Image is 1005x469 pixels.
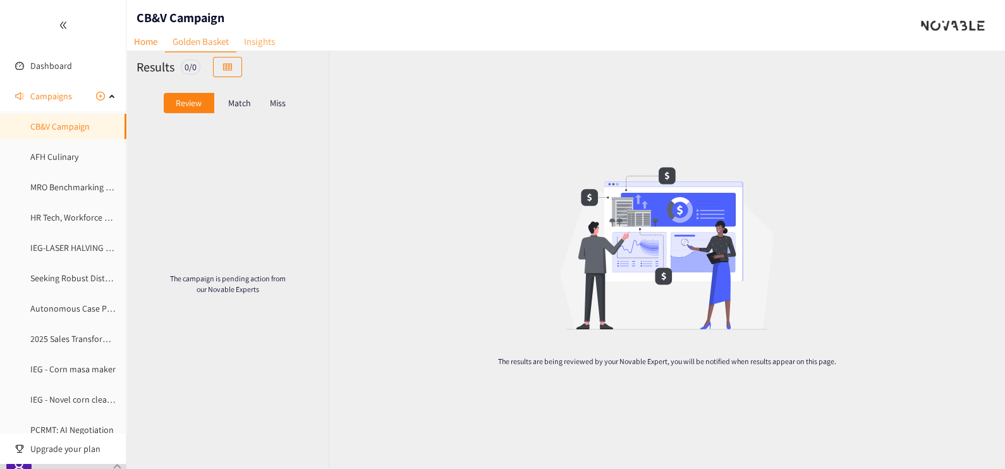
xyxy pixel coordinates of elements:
[137,58,174,76] h2: Results
[236,32,283,51] a: Insights
[30,363,116,375] a: IEG - Corn masa maker
[30,436,116,461] span: Upgrade your plan
[30,60,72,71] a: Dashboard
[30,424,114,435] a: PCRMT: AI Negotiation
[223,63,232,73] span: table
[213,57,242,77] button: table
[167,273,288,295] p: The campaign is pending action from our Novable Experts
[30,333,183,344] a: 2025 Sales Transformation - Gamification
[137,9,224,27] h1: CB&V Campaign
[30,83,72,109] span: Campaigns
[96,92,105,100] span: plus-circle
[15,444,24,453] span: trophy
[30,181,121,193] a: MRO Benchmarking tool
[181,59,200,75] div: 0 / 0
[30,121,90,132] a: CB&V Campaign
[15,92,24,100] span: sound
[165,32,236,52] a: Golden Basket
[30,394,167,405] a: IEG - Novel corn cleaning technology
[30,303,128,314] a: Autonomous Case Picking
[176,98,202,108] p: Review
[59,21,68,30] span: double-left
[228,98,251,108] p: Match
[30,242,154,253] a: IEG-LASER HALVING OFPOTATOES
[126,32,165,51] a: Home
[30,212,196,223] a: HR Tech, Workforce Planning & Cost Visibility
[800,332,1005,469] iframe: Chat Widget
[30,151,78,162] a: AFH Culinary
[270,98,286,108] p: Miss
[472,356,862,367] p: The results are being reviewed by your Novable Expert, you will be notified when results appear o...
[30,272,318,284] a: Seeking Robust Distributor Management System (DMS) for European Markets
